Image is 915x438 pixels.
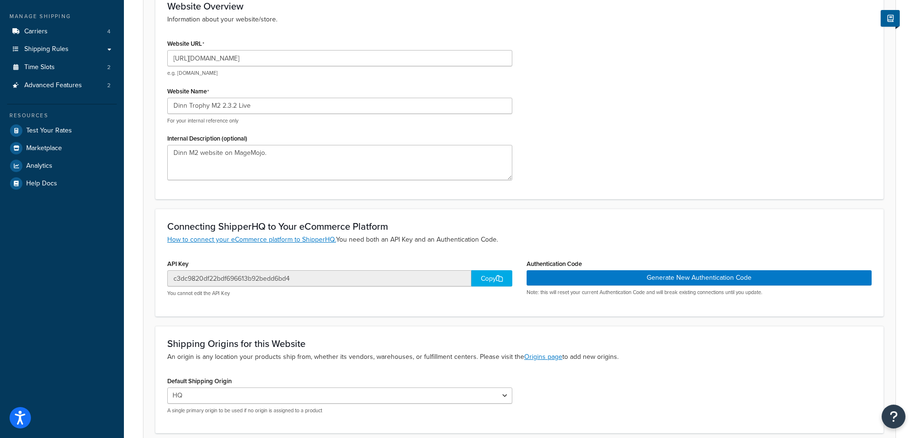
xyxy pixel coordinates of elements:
[7,23,117,41] a: Carriers4
[167,1,872,11] h3: Website Overview
[167,221,872,232] h3: Connecting ShipperHQ to Your eCommerce Platform
[167,290,512,297] p: You cannot edit the API Key
[26,127,72,135] span: Test Your Rates
[881,10,900,27] button: Show Help Docs
[167,260,189,267] label: API Key
[471,270,512,286] div: Copy
[7,157,117,174] a: Analytics
[167,352,872,362] p: An origin is any location your products ship from, whether its vendors, warehouses, or fulfillmen...
[167,234,872,245] p: You need both an API Key and an Authentication Code.
[524,352,562,362] a: Origins page
[7,77,117,94] li: Advanced Features
[26,144,62,153] span: Marketplace
[107,28,111,36] span: 4
[7,140,117,157] a: Marketplace
[107,63,111,71] span: 2
[167,234,336,244] a: How to connect your eCommerce platform to ShipperHQ.
[167,117,512,124] p: For your internal reference only
[7,41,117,58] a: Shipping Rules
[527,270,872,285] button: Generate New Authentication Code
[7,23,117,41] li: Carriers
[24,45,69,53] span: Shipping Rules
[167,70,512,77] p: e.g. [DOMAIN_NAME]
[24,28,48,36] span: Carriers
[7,59,117,76] a: Time Slots2
[167,407,512,414] p: A single primary origin to be used if no origin is assigned to a product
[7,59,117,76] li: Time Slots
[527,289,872,296] p: Note: this will reset your current Authentication Code and will break existing connections until ...
[26,162,52,170] span: Analytics
[7,77,117,94] a: Advanced Features2
[7,122,117,139] a: Test Your Rates
[167,14,872,25] p: Information about your website/store.
[7,112,117,120] div: Resources
[167,88,209,95] label: Website Name
[527,260,582,267] label: Authentication Code
[7,12,117,20] div: Manage Shipping
[167,145,512,180] textarea: Dinn M2 website on MageMojo.
[107,81,111,90] span: 2
[167,338,872,349] h3: Shipping Origins for this Website
[24,81,82,90] span: Advanced Features
[167,40,204,48] label: Website URL
[26,180,57,188] span: Help Docs
[7,175,117,192] a: Help Docs
[882,405,905,428] button: Open Resource Center
[167,377,232,385] label: Default Shipping Origin
[167,135,247,142] label: Internal Description (optional)
[24,63,55,71] span: Time Slots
